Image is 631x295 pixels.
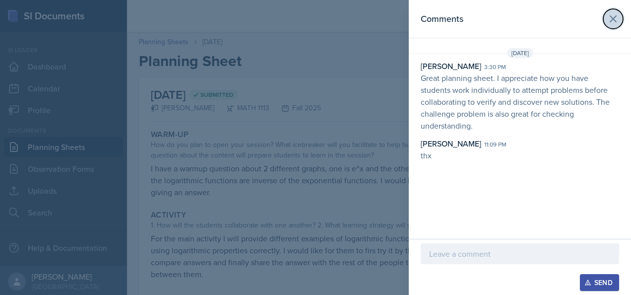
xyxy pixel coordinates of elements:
[421,12,463,26] h2: Comments
[421,149,619,161] p: thx
[421,72,619,132] p: Great planning sheet. I appreciate how you have students work individually to attempt problems be...
[586,279,613,287] div: Send
[580,274,619,291] button: Send
[507,48,533,58] span: [DATE]
[484,140,506,149] div: 11:09 pm
[421,138,481,149] div: [PERSON_NAME]
[484,63,506,72] div: 3:30 pm
[421,60,481,72] div: [PERSON_NAME]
